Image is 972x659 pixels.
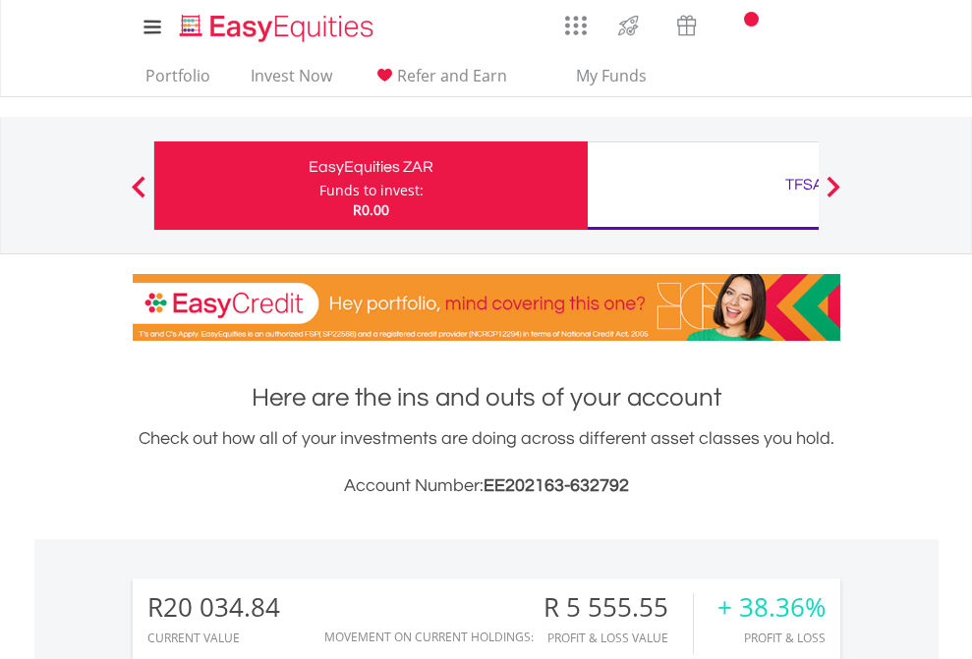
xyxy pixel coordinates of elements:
div: CURRENT VALUE [147,632,280,644]
div: R 5 555.55 [543,593,693,622]
span: Refer and Earn [397,65,507,86]
div: R20 034.84 [147,593,280,622]
button: Next [814,186,853,205]
h1: Here are the ins and outs of your account [133,380,840,415]
div: Funds to invest: [319,181,424,200]
h3: Account Number: [133,472,840,500]
div: Movement on Current Holdings: [324,631,534,643]
a: Notifications [715,5,766,44]
a: Portfolio [138,66,218,96]
img: thrive-v2.svg [612,10,645,41]
div: Check out how all of your investments are doing across different asset classes you hold. [133,425,840,500]
a: AppsGrid [552,5,600,36]
a: FAQ's and Support [766,5,816,44]
div: Profit & Loss [717,632,826,644]
a: Refer and Earn [365,66,515,96]
a: My Profile [816,5,866,48]
a: Vouchers [658,5,715,41]
span: My Funds [547,63,676,88]
img: EasyCredit Promotion Banner [133,274,840,341]
span: R0.00 [353,200,389,219]
div: Profit & Loss Value [543,632,693,644]
button: Previous [119,186,158,205]
img: EasyEquities_Logo.png [176,12,381,44]
div: + 38.36% [717,593,826,622]
span: EE202163-632792 [484,476,629,495]
img: grid-menu-icon.svg [565,15,587,36]
img: vouchers-v2.svg [670,10,703,41]
a: Invest Now [243,66,340,96]
div: EasyEquities ZAR [166,153,576,181]
a: Home page [172,5,381,44]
